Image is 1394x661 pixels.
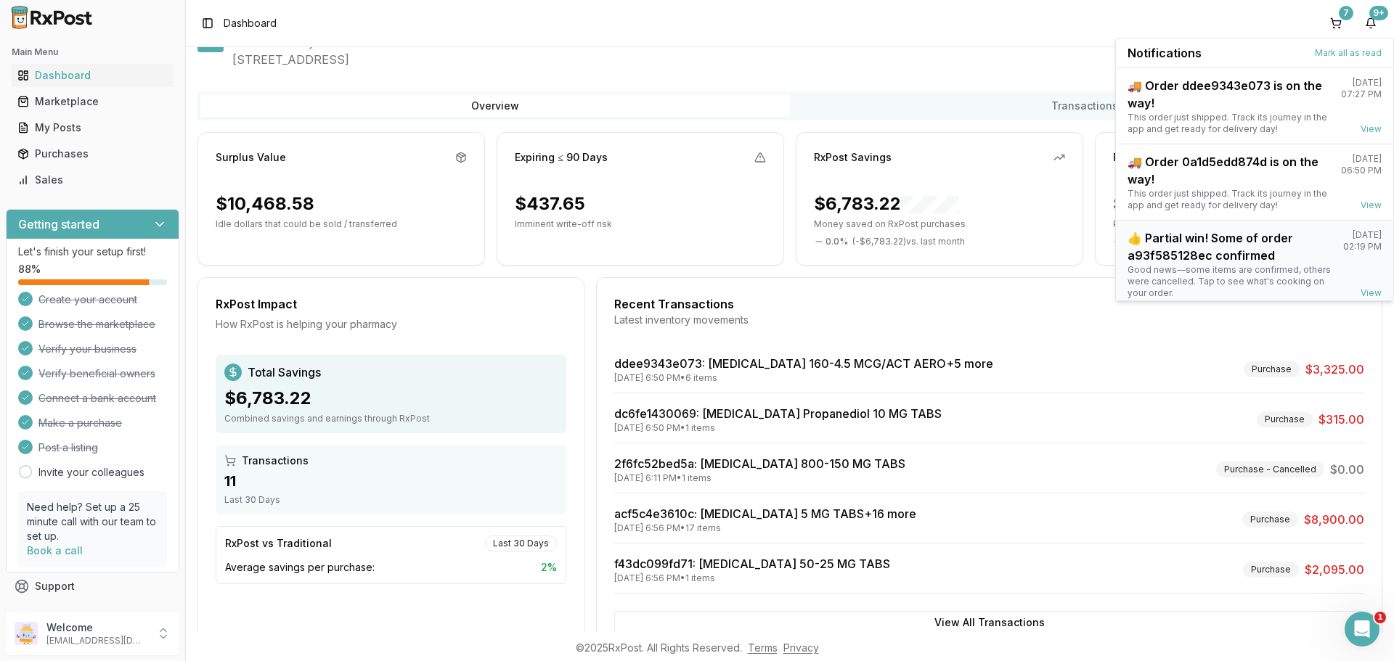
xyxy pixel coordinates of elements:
span: $315.00 [1318,411,1364,428]
button: Purchases [6,142,179,165]
span: Browse the marketplace [38,317,155,332]
div: Last 30 Days [224,494,558,506]
p: Welcome [46,620,147,635]
div: Surplus Value [216,150,286,165]
span: Connect a bank account [38,391,156,406]
span: 88 % [18,262,41,276]
div: [DATE] 6:50 PM • 1 items [614,422,942,434]
span: Feedback [35,605,84,620]
span: Transactions [242,453,309,468]
img: User avatar [15,622,38,645]
nav: breadcrumb [224,16,277,30]
div: Purchase - Cancelled [1216,461,1324,477]
a: dc6fe1430069: [MEDICAL_DATA] Propanediol 10 MG TABS [614,406,942,421]
span: Make a purchase [38,416,122,430]
span: ( - $6,783.22 ) vs. last month [852,236,965,247]
div: $0.00 [1113,192,1222,215]
div: [DATE] [1353,77,1382,89]
span: Notifications [1128,44,1202,62]
p: [EMAIL_ADDRESS][DOMAIN_NAME] [46,635,147,646]
h2: Main Menu [12,46,174,58]
div: Purchase [1243,562,1299,578]
a: View [1361,287,1382,299]
div: 11 [224,471,558,491]
div: Sales [17,173,168,187]
div: 7 [1339,6,1353,20]
button: Dashboard [6,64,179,87]
div: 🚚 Order 0a1d5edd874d is on the way! [1128,153,1329,188]
span: Average savings per purchase: [225,560,375,575]
span: 1 [1374,612,1386,623]
div: 👍 Partial win! Some of order a93f585128ec confirmed [1128,229,1332,264]
div: 02:19 PM [1343,241,1382,253]
a: Dashboard [12,62,174,89]
p: Idle dollars that could be sold / transferred [216,218,467,230]
div: 07:27 PM [1341,89,1382,100]
div: Last 30 Days [485,535,557,551]
div: Purchase [1244,361,1300,377]
div: RxPost Savings [814,150,892,165]
span: Post a listing [38,440,98,455]
div: 06:50 PM [1341,165,1382,176]
img: RxPost Logo [6,6,99,29]
div: Latest inventory movements [614,313,1364,327]
div: [DATE] [1353,153,1382,165]
a: Privacy [783,641,819,654]
span: Create your account [38,292,137,307]
span: $0.00 [1330,461,1364,478]
span: Total Savings [248,364,321,381]
div: RxPost vs Traditional [225,536,332,551]
p: Need help? Set up a 25 minute call with our team to set up. [27,500,158,543]
button: Sales [6,168,179,192]
button: Transactions [790,94,1379,118]
div: Purchase [1242,512,1298,527]
div: $10,468.58 [216,192,314,215]
div: [DATE] 6:50 PM • 6 items [614,372,993,384]
div: RxPost Earnings [1113,150,1194,165]
div: $437.65 [515,192,585,215]
a: View [1361,200,1382,211]
a: Purchases [12,141,174,167]
span: 2 % [541,560,557,575]
div: This order just shipped. Track its journey in the app and get ready for delivery day! [1128,112,1329,135]
span: Dashboard [224,16,277,30]
div: Purchases [17,147,168,161]
a: Book a call [27,544,83,557]
a: Marketplace [12,89,174,115]
button: View All Transactions [614,611,1364,634]
div: Expiring ≤ 90 Days [515,150,608,165]
div: 🚚 Order ddee9343e073 is on the way! [1128,77,1329,112]
button: 7 [1324,12,1348,35]
a: View [1361,123,1382,135]
a: 2f6fc52bed5a: [MEDICAL_DATA] 800-150 MG TABS [614,456,905,471]
div: Combined savings and earnings through RxPost [224,413,558,424]
span: $8,900.00 [1304,511,1364,528]
span: [STREET_ADDRESS] [232,51,1382,68]
button: Support [6,573,179,599]
a: Terms [748,641,778,654]
div: RxPost Impact [216,295,566,313]
span: $3,325.00 [1305,361,1364,378]
div: This order just shipped. Track its journey in the app and get ready for delivery day! [1128,188,1329,211]
div: Marketplace [17,94,168,109]
div: 9+ [1369,6,1388,20]
div: [DATE] 6:56 PM • 17 items [614,522,916,534]
button: Feedback [6,599,179,625]
div: $6,783.22 [224,387,558,410]
a: f43dc099fd71: [MEDICAL_DATA] 50-25 MG TABS [614,557,890,571]
a: Invite your colleagues [38,465,144,480]
span: Verify beneficial owners [38,366,155,381]
div: Purchase [1257,411,1313,427]
h3: Getting started [18,215,99,233]
div: How RxPost is helping your pharmacy [216,317,566,332]
button: Marketplace [6,90,179,113]
div: Recent Transactions [614,295,1364,313]
span: $2,095.00 [1305,561,1364,578]
div: [DATE] 6:56 PM • 1 items [614,572,890,584]
iframe: Intercom live chat [1345,612,1379,646]
span: Verify your business [38,342,136,356]
p: Money saved on RxPost purchases [814,218,1065,230]
a: acf5c4e3610c: [MEDICAL_DATA] 5 MG TABS+16 more [614,506,916,521]
a: Sales [12,167,174,193]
